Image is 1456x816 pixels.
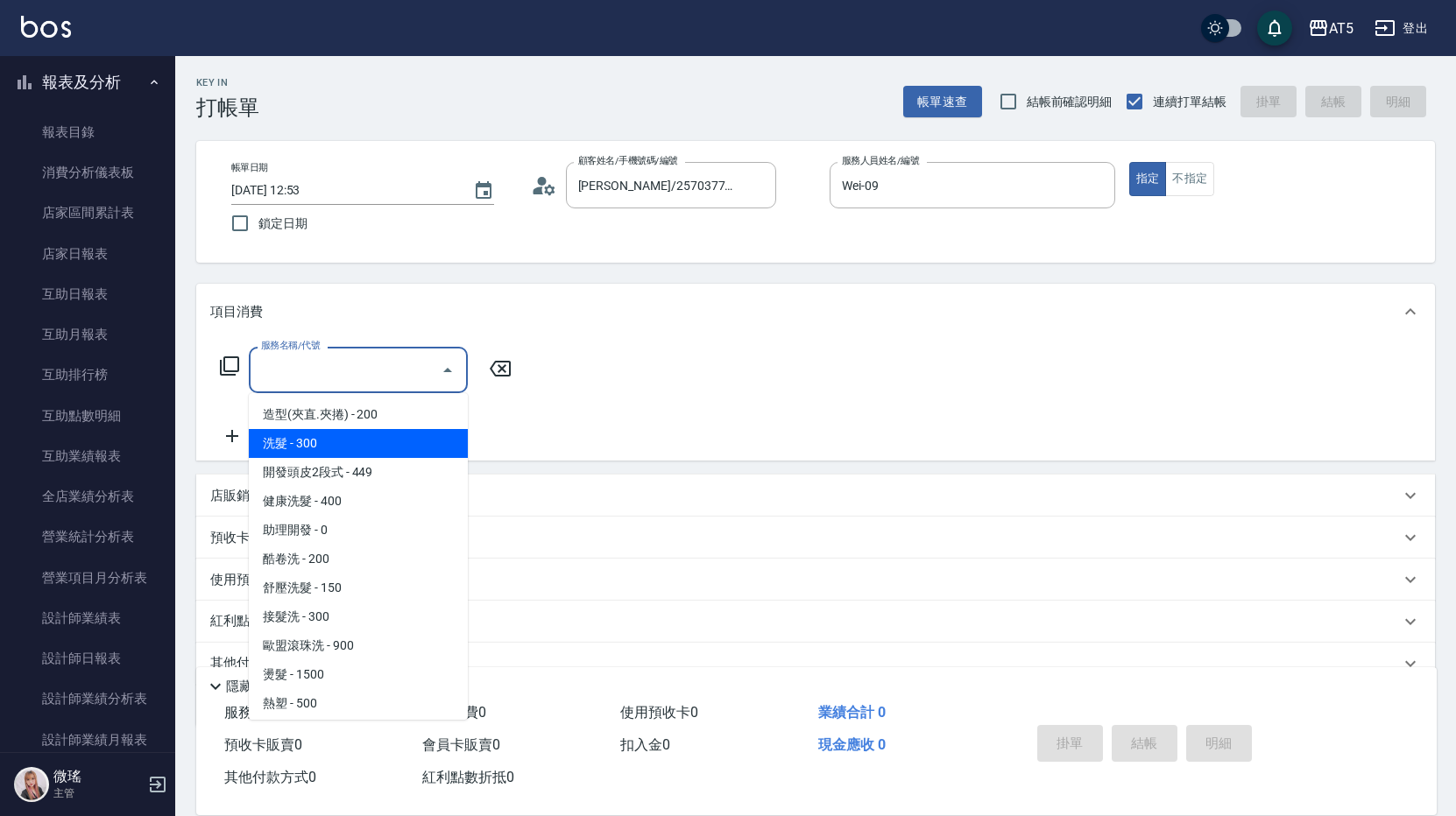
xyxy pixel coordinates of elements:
p: 隱藏業績明細 [226,678,305,696]
button: AT5 [1301,11,1361,46]
div: 店販銷售 [196,475,1435,517]
span: 歐盟滾珠洗 - 900 [249,631,468,660]
button: 指定 [1129,162,1167,196]
p: 店販銷售 [210,487,263,505]
span: 酷卷洗 - 200 [249,545,468,573]
h2: Key In [196,77,259,88]
span: 連續打單結帳 [1153,93,1226,111]
span: 助理開發 - 0 [249,516,468,545]
input: YYYY/MM/DD hh:mm [231,176,456,205]
span: 造型(夾直.夾捲) - 200 [249,400,468,429]
h3: 打帳單 [196,95,259,120]
a: 互助業績報表 [7,436,168,476]
div: 預收卡販賣 [196,517,1435,559]
div: 紅利點數剩餘點數: 210換算比率: 1 [196,601,1435,643]
label: 服務人員姓名/編號 [842,154,919,167]
a: 營業項目月分析表 [7,558,168,598]
label: 顧客姓名/手機號碼/編號 [578,154,678,167]
img: Logo [21,16,71,38]
a: 設計師業績月報表 [7,720,168,760]
button: 帳單速查 [903,86,982,118]
div: 其他付款方式入金可用餘額: 0 [196,643,1435,685]
p: 主管 [53,785,143,801]
span: 舒壓洗髮 - 150 [249,573,468,602]
span: 使用預收卡 0 [620,704,698,721]
a: 報表目錄 [7,112,168,152]
button: 不指定 [1165,162,1214,196]
span: 現金應收 0 [818,736,886,753]
button: 登出 [1368,12,1435,45]
button: 報表及分析 [7,60,168,105]
a: 設計師業績表 [7,598,168,638]
span: 服務消費 0 [224,704,288,721]
span: 預收卡販賣 0 [224,736,302,753]
h5: 微瑤 [53,768,143,785]
a: 全店業績分析表 [7,476,168,517]
span: 健康洗髮 - 400 [249,487,468,516]
span: 業績合計 0 [818,704,886,721]
a: 設計師日報表 [7,638,168,679]
label: 服務名稱/代號 [261,339,320,352]
span: 其他付款方式 0 [224,769,316,785]
span: 洗髮 - 300 [249,429,468,458]
button: Close [434,356,462,384]
div: AT5 [1329,18,1354,39]
div: 使用預收卡 [196,559,1435,601]
p: 使用預收卡 [210,571,276,589]
a: 互助月報表 [7,314,168,355]
a: 店家區間累計表 [7,193,168,233]
span: 局部燙 - 999 [249,718,468,747]
a: 消費分析儀表板 [7,152,168,193]
a: 營業統計分析表 [7,517,168,557]
a: 互助排行榜 [7,355,168,395]
span: 熱塑 - 500 [249,689,468,718]
p: 紅利點數 [210,612,378,631]
span: 紅利點數折抵 0 [422,769,514,785]
span: 鎖定日期 [258,215,307,233]
p: 項目消費 [210,303,263,321]
button: save [1257,11,1292,46]
span: 結帳前確認明細 [1027,93,1113,111]
a: 互助點數明細 [7,396,168,436]
span: 接髮洗 - 300 [249,602,468,631]
p: 其他付款方式 [210,654,371,673]
label: 帳單日期 [231,161,268,174]
p: 預收卡販賣 [210,529,276,547]
a: 設計師業績分析表 [7,679,168,719]
img: Person [14,767,49,802]
a: 互助日報表 [7,274,168,314]
span: 會員卡販賣 0 [422,736,500,753]
span: 開發頭皮2段式 - 449 [249,458,468,487]
span: 扣入金 0 [620,736,670,753]
button: Choose date, selected date is 2025-09-11 [463,170,505,212]
div: 項目消費 [196,284,1435,340]
span: 燙髮 - 1500 [249,660,468,689]
a: 店家日報表 [7,234,168,274]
